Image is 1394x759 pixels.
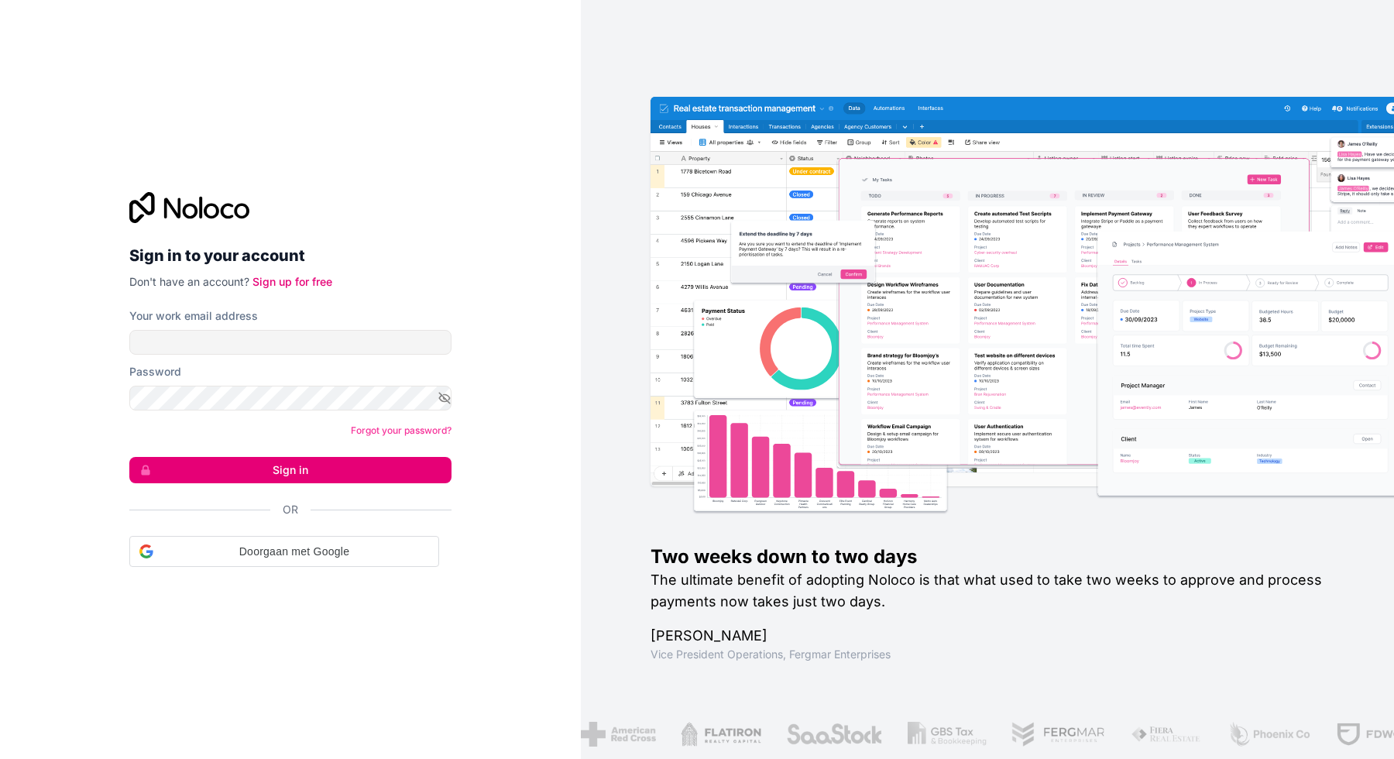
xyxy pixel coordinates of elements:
[129,457,452,483] button: Sign in
[351,424,452,436] a: Forgot your password?
[651,569,1344,613] h2: The ultimate benefit of adopting Noloco is that what used to take two weeks to approve and proces...
[129,275,249,288] span: Don't have an account?
[1199,722,1300,747] img: /assets/baldridge-DxmPIwAm.png
[1084,722,1175,747] img: /assets/fdworks-Bi04fVtw.png
[760,722,854,747] img: /assets/fergmar-CudnrXN5.png
[651,625,1344,647] h1: [PERSON_NAME]
[651,647,1344,662] h1: Vice President Operations , Fergmar Enterprises
[129,330,452,355] input: Email address
[534,722,632,747] img: /assets/saastock-C6Zbiodz.png
[252,275,332,288] a: Sign up for free
[160,544,429,560] span: Doorgaan met Google
[656,722,735,747] img: /assets/gbstax-C-GtDUiK.png
[129,242,452,270] h2: Sign in to your account
[129,536,439,567] div: Doorgaan met Google
[129,386,452,410] input: Password
[879,722,952,747] img: /assets/fiera-fwj2N5v4.png
[129,364,181,379] label: Password
[651,544,1344,569] h1: Two weeks down to two days
[283,502,298,517] span: Or
[129,308,258,324] label: Your work email address
[976,722,1059,747] img: /assets/phoenix-BREaitsQ.png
